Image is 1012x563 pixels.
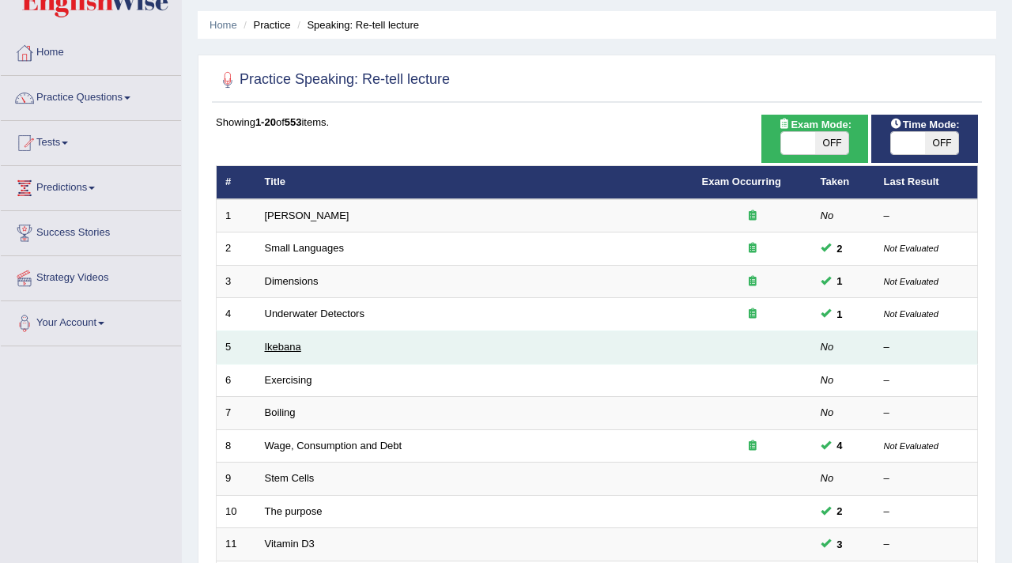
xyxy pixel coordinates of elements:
[265,308,364,319] a: Underwater Detectors
[265,505,323,517] a: The purpose
[884,116,966,133] span: Time Mode:
[265,210,349,221] a: [PERSON_NAME]
[884,277,938,286] small: Not Evaluated
[702,176,781,187] a: Exam Occurring
[815,132,849,154] span: OFF
[821,472,834,484] em: No
[821,210,834,221] em: No
[1,301,181,341] a: Your Account
[1,121,181,161] a: Tests
[265,341,301,353] a: Ikebana
[210,19,237,31] a: Home
[1,166,181,206] a: Predictions
[217,397,256,430] td: 7
[217,166,256,199] th: #
[812,166,875,199] th: Taken
[884,441,938,451] small: Not Evaluated
[217,495,256,528] td: 10
[217,364,256,397] td: 6
[265,374,312,386] a: Exercising
[831,536,849,553] span: You can still take this question
[831,306,849,323] span: You can still take this question
[265,538,315,550] a: Vitamin D3
[240,17,290,32] li: Practice
[831,437,849,454] span: You can still take this question
[884,471,969,486] div: –
[884,537,969,552] div: –
[217,265,256,298] td: 3
[821,341,834,353] em: No
[265,275,319,287] a: Dimensions
[255,116,276,128] b: 1-20
[821,374,834,386] em: No
[884,309,938,319] small: Not Evaluated
[884,209,969,224] div: –
[217,528,256,561] td: 11
[216,68,450,92] h2: Practice Speaking: Re-tell lecture
[217,298,256,331] td: 4
[265,440,402,452] a: Wage, Consumption and Debt
[1,31,181,70] a: Home
[884,244,938,253] small: Not Evaluated
[875,166,978,199] th: Last Result
[293,17,419,32] li: Speaking: Re-tell lecture
[217,463,256,496] td: 9
[265,242,344,254] a: Small Languages
[1,211,181,251] a: Success Stories
[217,232,256,266] td: 2
[831,273,849,289] span: You can still take this question
[831,503,849,520] span: You can still take this question
[925,132,959,154] span: OFF
[217,331,256,365] td: 5
[265,406,296,418] a: Boiling
[217,429,256,463] td: 8
[702,274,803,289] div: Exam occurring question
[217,199,256,232] td: 1
[702,209,803,224] div: Exam occurring question
[265,472,315,484] a: Stem Cells
[884,340,969,355] div: –
[772,116,857,133] span: Exam Mode:
[702,439,803,454] div: Exam occurring question
[256,166,693,199] th: Title
[216,115,978,130] div: Showing of items.
[884,373,969,388] div: –
[1,76,181,115] a: Practice Questions
[285,116,302,128] b: 553
[884,406,969,421] div: –
[761,115,868,163] div: Show exams occurring in exams
[702,307,803,322] div: Exam occurring question
[884,504,969,520] div: –
[831,240,849,257] span: You can still take this question
[1,256,181,296] a: Strategy Videos
[821,406,834,418] em: No
[702,241,803,256] div: Exam occurring question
